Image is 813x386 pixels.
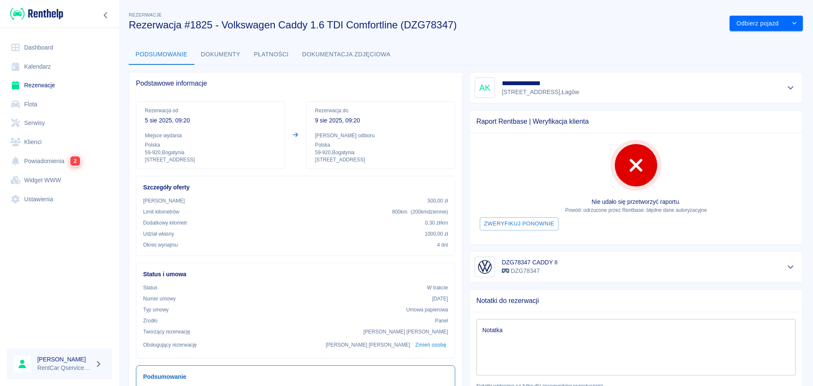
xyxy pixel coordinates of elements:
button: Odbierz pojazd [730,16,786,31]
button: Dokumenty [194,44,247,65]
p: W trakcie [427,284,448,292]
div: AK [475,78,495,98]
h6: [PERSON_NAME] [37,355,91,364]
p: Żrodło [143,317,158,325]
p: Status [143,284,158,292]
button: Zwiń nawigację [100,10,112,21]
h6: Status i umowa [143,270,448,279]
button: Dokumentacja zdjęciowa [296,44,398,65]
p: 9 sie 2025, 09:20 [315,116,446,125]
p: DZG78347 [502,267,558,275]
p: Dodatkowy kilometr [143,219,187,227]
h6: Szczegóły oferty [143,183,448,192]
p: 5 sie 2025, 09:20 [145,116,276,125]
a: Klienci [7,133,112,152]
button: Pokaż szczegóły [784,261,798,273]
p: Tworzący rezerwację [143,328,190,336]
p: Polska [145,141,276,149]
p: Miejsce wydania [145,132,276,139]
a: Rezerwacje [7,76,112,95]
a: Kalendarz [7,57,112,76]
button: Pokaż szczegóły [784,82,798,94]
button: Podsumowanie [129,44,194,65]
p: [STREET_ADDRESS] , Łagów [502,88,579,97]
p: 800 km [392,208,448,216]
p: Nie udało się przetworzyć raportu. [476,197,796,206]
button: Płatności [247,44,296,65]
p: Obsługujący rezerwację [143,341,197,349]
h6: DZG78347 CADDY II [502,258,558,267]
p: Limit kilometrów [143,208,179,216]
p: [STREET_ADDRESS] [145,156,276,164]
a: Serwisy [7,114,112,133]
p: 0,30 zł /km [425,219,448,227]
p: [DATE] [432,295,448,303]
p: Okres wynajmu [143,241,178,249]
p: Rezerwacja od [145,107,276,114]
a: Flota [7,95,112,114]
p: 500,00 zł [428,197,448,205]
a: Ustawienia [7,190,112,209]
span: 2 [70,156,80,166]
a: Widget WWW [7,171,112,190]
h3: Rezerwacja #1825 - Volkswagen Caddy 1.6 TDI Comfortline (DZG78347) [129,19,723,31]
p: [PERSON_NAME] [143,197,185,205]
p: 1000,00 zł [425,230,448,238]
a: Powiadomienia2 [7,151,112,171]
span: ( 200 km dziennie ) [411,209,448,215]
p: Typ umowy [143,306,169,314]
span: Raport Rentbase | Weryfikacja klienta [476,117,796,126]
p: RentCar Qservice Damar Parts [37,364,91,372]
button: Zmień osobę [414,339,448,351]
span: Podstawowe informacje [136,79,455,88]
p: 59-920 , Bogatynia [145,149,276,156]
button: Zweryfikuj ponownie [480,217,559,230]
p: Powód: odrzucone przez Rentbase: błędne dane autoryzacyjne [476,206,796,214]
p: [STREET_ADDRESS] [315,156,446,164]
h6: Podsumowanie [143,372,448,381]
p: 59-920 , Bogatynia [315,149,446,156]
img: Image [476,258,493,275]
p: Panel [435,317,448,325]
p: [PERSON_NAME] [PERSON_NAME] [363,328,448,336]
p: 4 dni [437,241,448,249]
p: [PERSON_NAME] [PERSON_NAME] [326,341,410,349]
a: Dashboard [7,38,112,57]
p: [PERSON_NAME] odbioru [315,132,446,139]
p: Udział własny [143,230,174,238]
img: Renthelp logo [10,7,63,21]
button: drop-down [786,16,803,31]
p: Numer umowy [143,295,176,303]
p: Polska [315,141,446,149]
span: Notatki do rezerwacji [476,297,796,305]
span: Rezerwacje [129,12,162,17]
p: Rezerwacja do [315,107,446,114]
p: Umowa papierowa [406,306,448,314]
a: Renthelp logo [7,7,63,21]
